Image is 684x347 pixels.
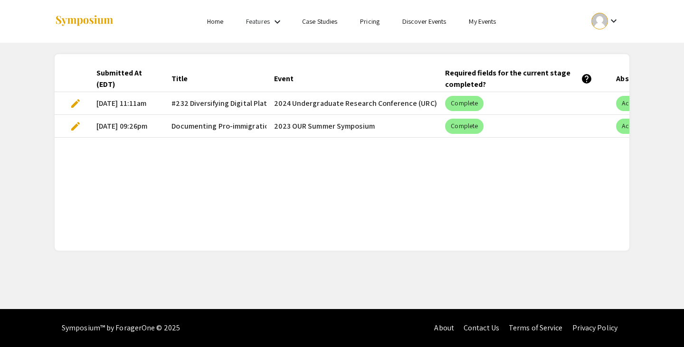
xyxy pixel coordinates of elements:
div: Submitted At (EDT) [96,67,148,90]
a: My Events [469,17,496,26]
mat-cell: 2024 Undergraduate Research Conference (URC) [266,92,437,115]
mat-chip: Accepted for Event [616,96,682,111]
a: Privacy Policy [572,323,617,333]
a: Discover Events [402,17,446,26]
div: Title [171,73,188,84]
div: Required fields for the current stage completed? [445,67,592,90]
mat-cell: [DATE] 09:26pm [89,115,164,138]
mat-cell: 2023 OUR Summer Symposium [266,115,437,138]
a: Features [246,17,270,26]
iframe: Chat [7,304,40,340]
div: Title [171,73,196,84]
div: Event [274,73,294,84]
mat-icon: Expand account dropdown [608,15,619,27]
div: Event [274,73,302,84]
a: About [434,323,454,333]
mat-icon: help [581,73,592,84]
a: Contact Us [464,323,499,333]
div: Submitted At (EDT) [96,67,156,90]
img: Symposium by ForagerOne [55,15,114,28]
span: edit [70,121,81,132]
div: Symposium™ by ForagerOne © 2025 [62,309,180,347]
mat-chip: Complete [445,119,484,134]
mat-cell: [DATE] 11:11am [89,92,164,115]
a: Home [207,17,223,26]
a: Case Studies [302,17,337,26]
mat-chip: Accepted for Event [616,119,682,134]
button: Expand account dropdown [581,10,629,32]
mat-icon: Expand Features list [272,16,283,28]
mat-chip: Complete [445,96,484,111]
a: Pricing [360,17,380,26]
a: Terms of Service [509,323,563,333]
span: #232 Diversifying Digital Platform Workers: Colorism on Streamer Follower Count [171,98,440,109]
span: edit [70,98,81,109]
span: Documenting Pro-immigration Politics in News Media [171,121,348,132]
div: Required fields for the current stage completed?help [445,67,601,90]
